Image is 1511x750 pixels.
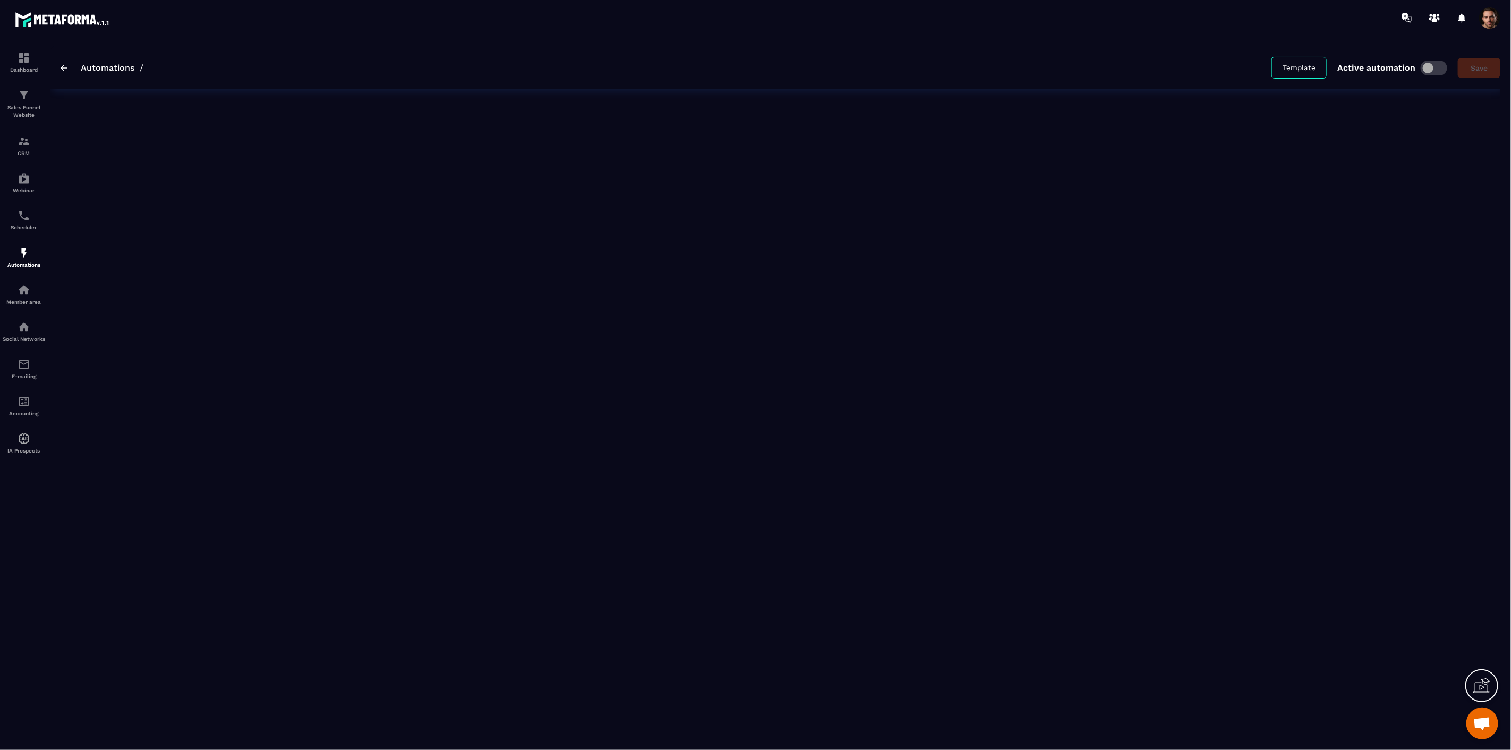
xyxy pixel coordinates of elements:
[18,321,30,334] img: social-network
[18,246,30,259] img: automations
[18,172,30,185] img: automations
[18,135,30,148] img: formation
[3,336,45,342] p: Social Networks
[3,313,45,350] a: social-networksocial-networkSocial Networks
[18,358,30,371] img: email
[3,299,45,305] p: Member area
[15,10,111,29] img: logo
[3,448,45,454] p: IA Prospects
[3,187,45,193] p: Webinar
[18,209,30,222] img: scheduler
[3,387,45,424] a: accountantaccountantAccounting
[3,373,45,379] p: E-mailing
[18,52,30,64] img: formation
[1466,708,1498,739] div: Mở cuộc trò chuyện
[18,89,30,101] img: formation
[140,63,143,73] span: /
[3,262,45,268] p: Automations
[3,201,45,238] a: schedulerschedulerScheduler
[81,63,134,73] a: Automations
[3,411,45,416] p: Accounting
[3,150,45,156] p: CRM
[3,276,45,313] a: automationsautomationsMember area
[3,225,45,231] p: Scheduler
[18,284,30,296] img: automations
[3,164,45,201] a: automationsautomationsWebinar
[3,350,45,387] a: emailemailE-mailing
[1337,63,1415,73] p: Active automation
[3,104,45,119] p: Sales Funnel Website
[3,67,45,73] p: Dashboard
[61,65,67,71] img: arrow
[3,44,45,81] a: formationformationDashboard
[1271,57,1327,79] button: Template
[3,127,45,164] a: formationformationCRM
[18,395,30,408] img: accountant
[3,238,45,276] a: automationsautomationsAutomations
[18,432,30,445] img: automations
[3,81,45,127] a: formationformationSales Funnel Website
